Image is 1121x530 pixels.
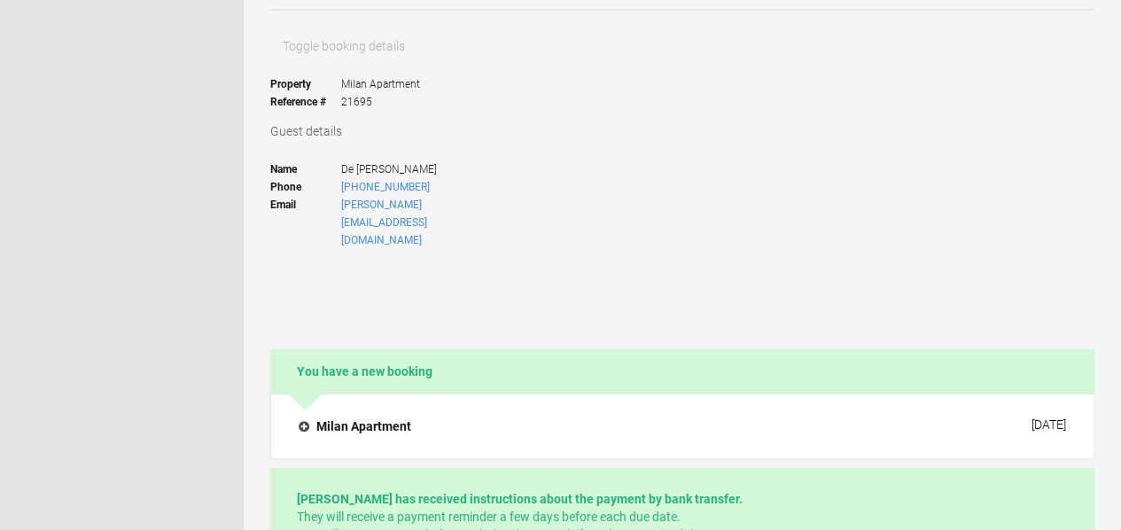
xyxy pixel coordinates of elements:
h4: Milan Apartment [299,417,411,435]
strong: Reference # [270,93,341,111]
strong: Email [270,196,341,249]
div: [DATE] [1031,417,1066,432]
strong: Name [270,160,341,178]
a: [PHONE_NUMBER] [341,181,430,193]
strong: Phone [270,178,341,196]
h2: You have a new booking [270,349,1094,394]
h3: Guest details [270,122,1094,140]
button: Toggle booking details [270,28,417,64]
strong: [PERSON_NAME] has received instructions about the payment by bank transfer. [297,492,743,506]
button: Milan Apartment [DATE] [284,408,1080,445]
span: De [PERSON_NAME] [341,160,505,178]
span: Milan Apartment [341,75,420,93]
a: [PERSON_NAME][EMAIL_ADDRESS][DOMAIN_NAME] [341,199,427,246]
span: 21695 [341,93,420,111]
strong: Property [270,75,341,93]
